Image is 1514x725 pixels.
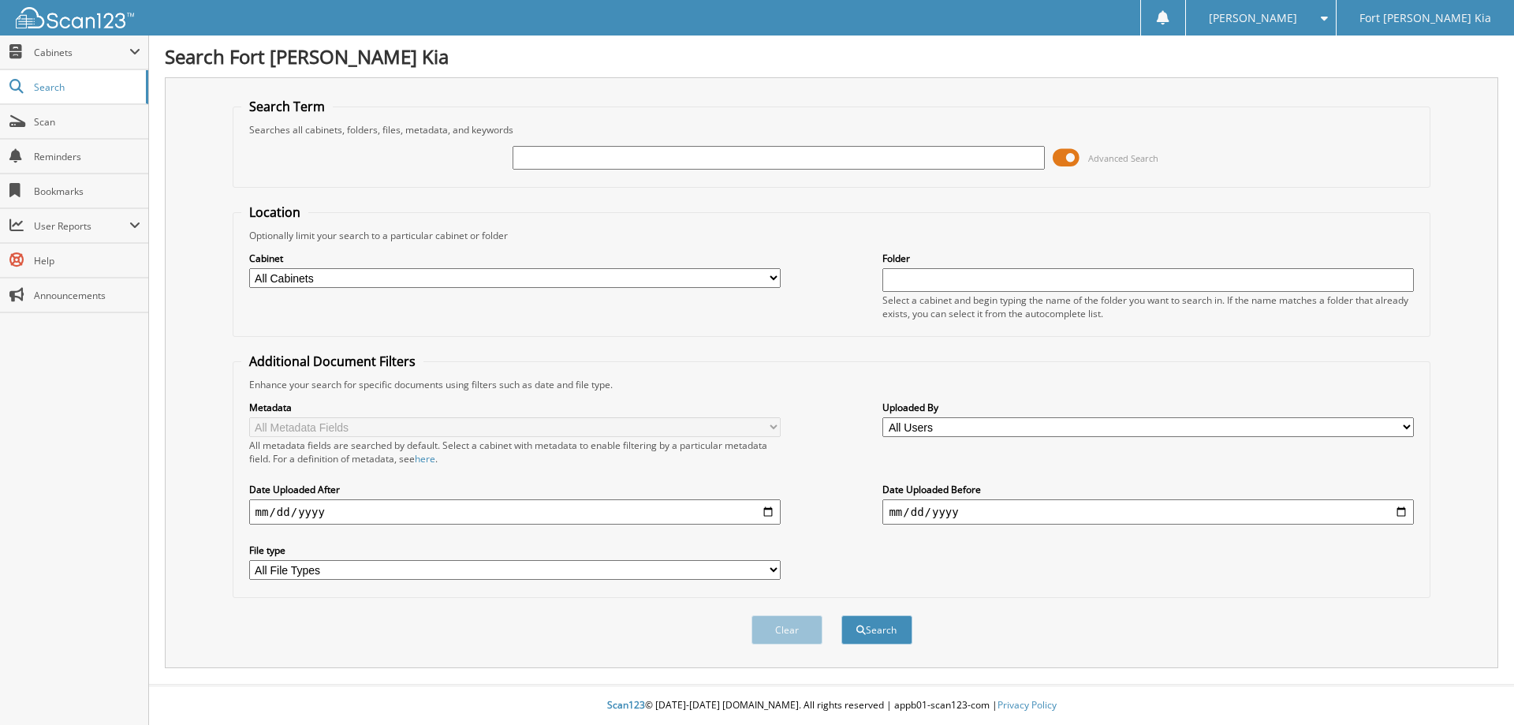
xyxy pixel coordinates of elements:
[249,499,781,525] input: start
[241,229,1423,242] div: Optionally limit your search to a particular cabinet or folder
[751,615,822,645] button: Clear
[34,46,129,59] span: Cabinets
[34,254,140,267] span: Help
[998,698,1057,712] a: Privacy Policy
[882,499,1414,525] input: end
[241,123,1423,136] div: Searches all cabinets, folders, files, metadata, and keywords
[882,252,1414,265] label: Folder
[34,115,140,129] span: Scan
[882,293,1414,320] div: Select a cabinet and begin typing the name of the folder you want to search in. If the name match...
[165,43,1498,69] h1: Search Fort [PERSON_NAME] Kia
[415,452,435,465] a: here
[241,204,308,221] legend: Location
[149,686,1514,725] div: © [DATE]-[DATE] [DOMAIN_NAME]. All rights reserved | appb01-scan123-com |
[241,98,333,115] legend: Search Term
[882,401,1414,414] label: Uploaded By
[34,289,140,302] span: Announcements
[607,698,645,712] span: Scan123
[841,615,912,645] button: Search
[882,483,1414,496] label: Date Uploaded Before
[241,353,423,370] legend: Additional Document Filters
[1088,152,1158,164] span: Advanced Search
[249,544,781,557] label: File type
[241,378,1423,391] div: Enhance your search for specific documents using filters such as date and file type.
[34,150,140,163] span: Reminders
[249,483,781,496] label: Date Uploaded After
[1209,13,1297,23] span: [PERSON_NAME]
[1359,13,1491,23] span: Fort [PERSON_NAME] Kia
[34,185,140,198] span: Bookmarks
[249,401,781,414] label: Metadata
[249,252,781,265] label: Cabinet
[34,80,138,94] span: Search
[249,439,781,465] div: All metadata fields are searched by default. Select a cabinet with metadata to enable filtering b...
[16,7,134,28] img: scan123-logo-white.svg
[34,219,129,233] span: User Reports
